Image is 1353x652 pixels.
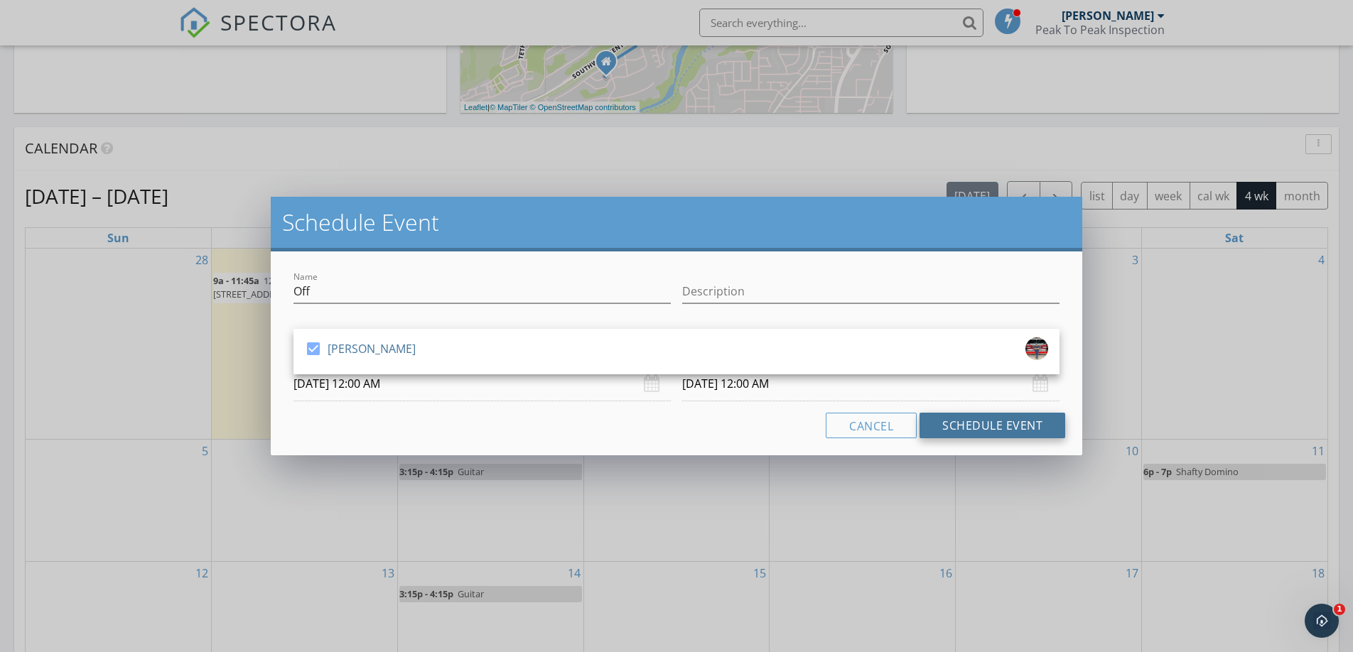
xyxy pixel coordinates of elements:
iframe: Intercom live chat [1305,604,1339,638]
span: 1 [1334,604,1345,615]
input: Select date [682,366,1060,401]
img: fire_serivce.jpg [1025,337,1048,360]
button: Schedule Event [920,413,1065,438]
h2: Schedule Event [282,208,1071,237]
input: Select date [293,366,671,401]
div: [PERSON_NAME] [328,337,416,360]
button: Cancel [826,413,917,438]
